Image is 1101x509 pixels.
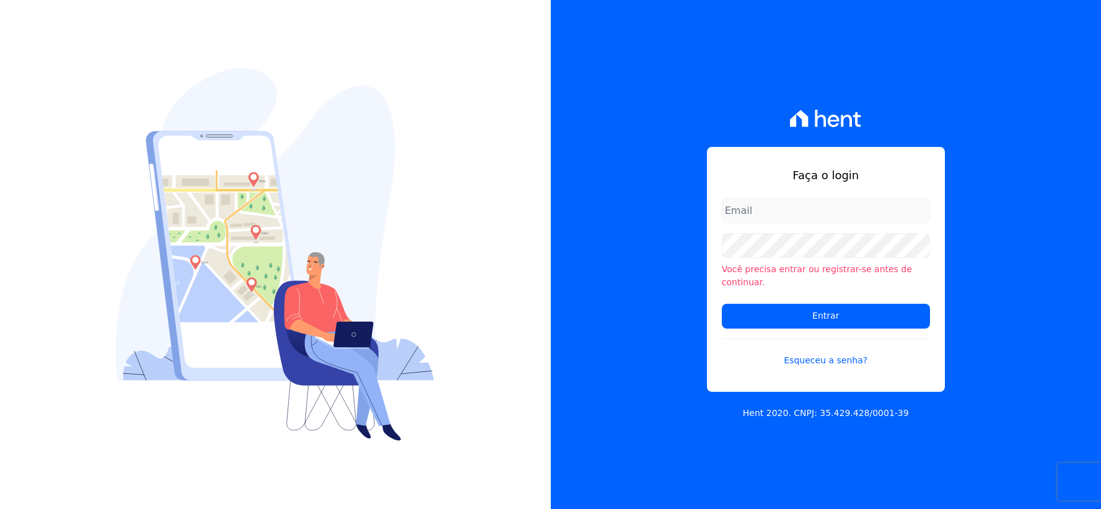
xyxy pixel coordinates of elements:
img: Login [116,68,434,441]
p: Hent 2020. CNPJ: 35.429.428/0001-39 [743,407,909,420]
a: Esqueceu a senha? [722,339,930,367]
input: Email [722,198,930,223]
h1: Faça o login [722,167,930,184]
li: Você precisa entrar ou registrar-se antes de continuar. [722,263,930,289]
input: Entrar [722,304,930,329]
